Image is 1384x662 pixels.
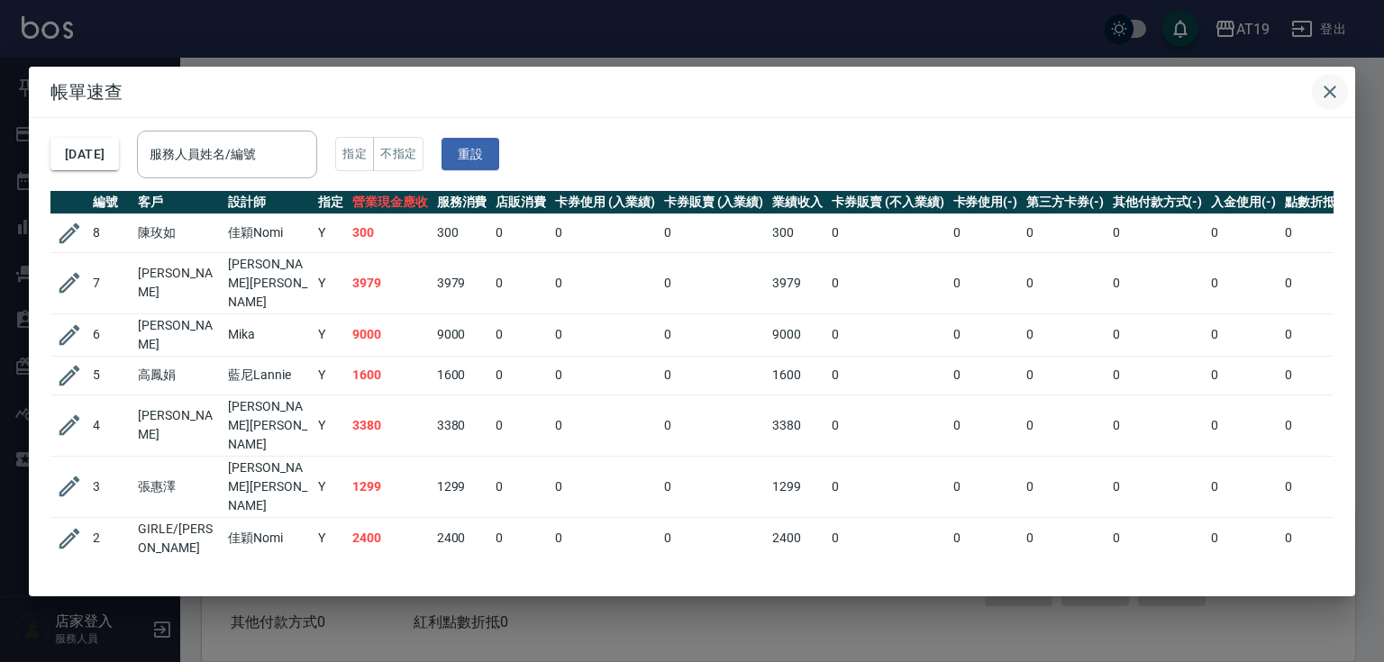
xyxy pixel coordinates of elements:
td: [PERSON_NAME][PERSON_NAME] [223,394,314,456]
td: Y [314,456,348,517]
td: 1600 [768,356,827,394]
td: 9000 [348,313,432,356]
td: Y [314,313,348,356]
td: [PERSON_NAME] [133,313,223,356]
td: 0 [1108,313,1207,356]
td: GIRLE/[PERSON_NAME] [133,517,223,559]
th: 設計師 [223,191,314,214]
td: 300 [768,213,827,252]
td: 1299 [768,456,827,517]
td: 藍尼Lannie [223,356,314,394]
td: 0 [551,517,660,559]
td: 7 [88,252,133,313]
th: 編號 [88,191,133,214]
td: [PERSON_NAME][PERSON_NAME] [223,252,314,313]
td: 0 [551,456,660,517]
td: 0 [1280,313,1379,356]
td: 張惠澤 [133,456,223,517]
td: 0 [1108,517,1207,559]
td: 0 [491,394,551,456]
td: 0 [1280,213,1379,252]
th: 店販消費 [491,191,551,214]
td: 0 [660,394,769,456]
th: 第三方卡券(-) [1022,191,1108,214]
td: 0 [1280,517,1379,559]
td: 0 [1206,252,1280,313]
th: 卡券使用(-) [949,191,1023,214]
td: 8 [88,213,133,252]
td: 0 [491,517,551,559]
td: 0 [551,356,660,394]
td: 2400 [768,517,827,559]
td: Mika [223,313,314,356]
td: 0 [827,313,948,356]
td: 0 [491,456,551,517]
h2: 帳單速查 [29,67,1355,117]
td: [PERSON_NAME] [133,252,223,313]
td: 陳玫如 [133,213,223,252]
th: 入金使用(-) [1206,191,1280,214]
td: 0 [827,456,948,517]
td: 0 [1022,252,1108,313]
td: 0 [1280,356,1379,394]
td: 0 [1206,213,1280,252]
td: 0 [827,252,948,313]
td: 0 [1022,313,1108,356]
td: 4 [88,394,133,456]
td: 0 [551,394,660,456]
td: Y [314,356,348,394]
td: 佳穎Nomi [223,517,314,559]
td: 0 [660,356,769,394]
td: Y [314,252,348,313]
th: 卡券販賣 (不入業績) [827,191,948,214]
button: 不指定 [373,137,423,172]
th: 指定 [314,191,348,214]
td: 0 [551,252,660,313]
td: 0 [1022,356,1108,394]
td: 0 [1206,313,1280,356]
td: 300 [348,213,432,252]
td: Y [314,517,348,559]
td: 0 [491,252,551,313]
td: 0 [1108,213,1207,252]
td: 0 [827,517,948,559]
td: 0 [827,213,948,252]
td: 0 [551,213,660,252]
td: 0 [1108,394,1207,456]
td: 0 [491,213,551,252]
td: 1600 [432,356,492,394]
th: 點數折抵金額(-) [1280,191,1379,214]
td: 高鳳娟 [133,356,223,394]
td: 0 [949,456,1023,517]
td: [PERSON_NAME][PERSON_NAME] [223,456,314,517]
td: 0 [491,356,551,394]
td: [PERSON_NAME] [133,394,223,456]
td: 0 [1206,394,1280,456]
td: 0 [1280,456,1379,517]
td: 0 [949,517,1023,559]
td: 2 [88,517,133,559]
th: 業績收入 [768,191,827,214]
td: 0 [660,313,769,356]
td: 0 [1108,356,1207,394]
td: 2400 [432,517,492,559]
button: [DATE] [50,138,119,171]
td: 1600 [348,356,432,394]
td: 0 [660,213,769,252]
td: Y [314,394,348,456]
td: 0 [1022,517,1108,559]
td: 0 [1280,252,1379,313]
td: 300 [432,213,492,252]
td: 0 [551,313,660,356]
td: 0 [949,252,1023,313]
td: 1299 [348,456,432,517]
td: 0 [949,313,1023,356]
td: 0 [1108,252,1207,313]
td: 0 [660,517,769,559]
td: 5 [88,356,133,394]
td: 6 [88,313,133,356]
td: 0 [1206,456,1280,517]
td: 9000 [432,313,492,356]
td: 0 [1108,456,1207,517]
td: 0 [949,356,1023,394]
